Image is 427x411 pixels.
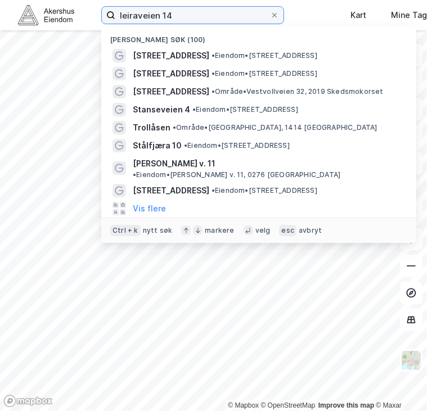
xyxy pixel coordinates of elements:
span: [STREET_ADDRESS] [133,67,209,80]
span: • [212,87,215,96]
img: akershus-eiendom-logo.9091f326c980b4bce74ccdd9f866810c.svg [18,5,74,25]
span: Eiendom • [PERSON_NAME] v. 11, 0276 [GEOGRAPHIC_DATA] [133,170,340,179]
a: Mapbox homepage [3,395,53,408]
div: velg [255,226,271,235]
a: Improve this map [318,401,374,409]
div: markere [205,226,234,235]
span: Stålfjæra 10 [133,139,182,152]
span: Trollåsen [133,121,170,134]
div: esc [279,225,296,236]
span: [PERSON_NAME] v. 11 [133,157,215,170]
span: [STREET_ADDRESS] [133,49,209,62]
div: Ctrl + k [110,225,141,236]
span: • [184,141,187,150]
div: [PERSON_NAME] søk (100) [101,26,416,47]
span: • [212,51,215,60]
span: Eiendom • [STREET_ADDRESS] [212,69,317,78]
span: [STREET_ADDRESS] [133,184,209,197]
span: • [173,123,176,132]
iframe: Chat Widget [371,357,427,411]
div: avbryt [299,226,322,235]
span: • [212,186,215,195]
a: OpenStreetMap [261,401,316,409]
span: Eiendom • [STREET_ADDRESS] [192,105,298,114]
span: Eiendom • [STREET_ADDRESS] [212,186,317,195]
span: • [212,69,215,78]
span: • [133,170,136,179]
img: Z [401,350,422,371]
span: Eiendom • [STREET_ADDRESS] [184,141,290,150]
div: nytt søk [143,226,173,235]
span: Område • [GEOGRAPHIC_DATA], 1414 [GEOGRAPHIC_DATA] [173,123,377,132]
span: [STREET_ADDRESS] [133,85,209,98]
div: Kart [350,8,366,22]
button: Vis flere [133,202,166,215]
div: Kontrollprogram for chat [371,357,427,411]
span: Eiendom • [STREET_ADDRESS] [212,51,317,60]
a: Mapbox [228,401,259,409]
span: • [192,105,196,114]
span: Stanseveien 4 [133,103,190,116]
span: Område • Vestvollveien 32, 2019 Skedsmokorset [212,87,384,96]
input: Søk på adresse, matrikkel, gårdeiere, leietakere eller personer [115,7,270,24]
